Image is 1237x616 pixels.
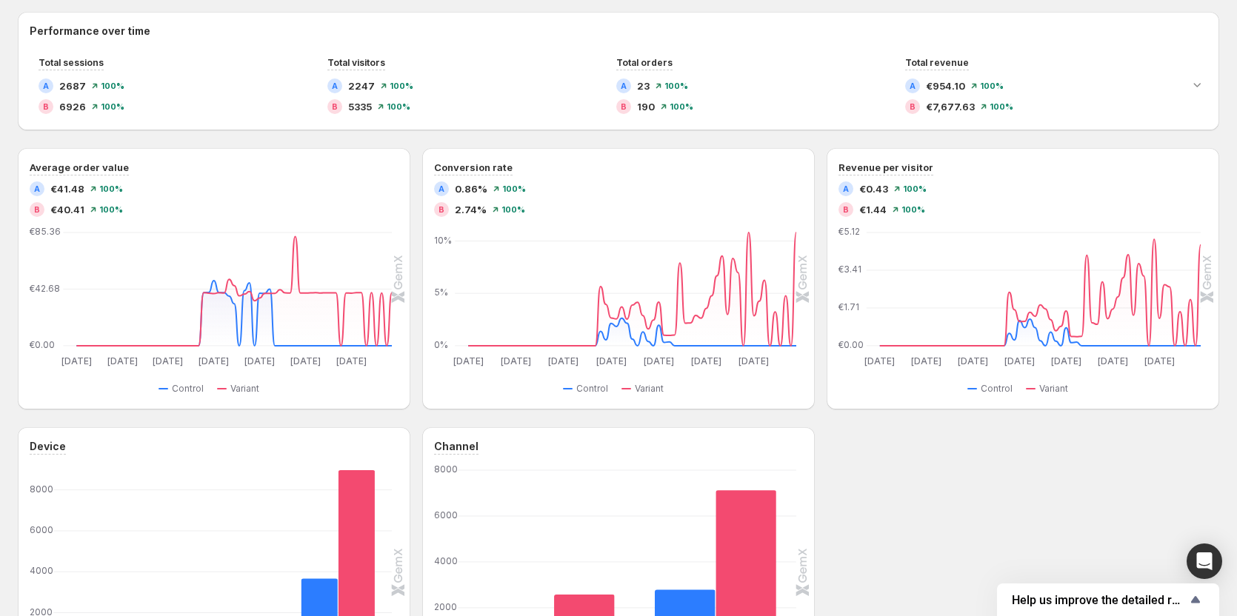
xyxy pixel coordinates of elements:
[1039,383,1068,395] span: Variant
[453,356,484,367] text: [DATE]
[621,380,670,398] button: Variant
[981,383,1013,395] span: Control
[332,81,338,90] h2: A
[99,205,123,214] span: 100 %
[30,483,53,495] text: 8000
[348,78,375,93] span: 2247
[434,463,458,475] text: 8000
[217,380,265,398] button: Variant
[434,509,458,520] text: 6000
[616,57,673,68] span: Total orders
[434,555,458,566] text: 4000
[501,205,525,214] span: 100 %
[101,102,124,111] span: 100 %
[290,356,321,367] text: [DATE]
[1187,74,1207,95] button: Expand chart
[101,81,124,90] span: 100 %
[670,102,693,111] span: 100 %
[1026,380,1074,398] button: Variant
[1012,591,1204,609] button: Show survey - Help us improve the detailed report for A/B campaigns
[29,283,60,294] text: €42.68
[980,81,1004,90] span: 100 %
[230,383,259,395] span: Variant
[387,102,410,111] span: 100 %
[61,356,92,367] text: [DATE]
[434,160,513,175] h3: Conversion rate
[59,78,86,93] span: 2687
[29,339,55,350] text: €0.00
[621,102,627,111] h2: B
[637,78,650,93] span: 23
[1012,593,1187,607] span: Help us improve the detailed report for A/B campaigns
[637,99,655,114] span: 190
[39,57,104,68] span: Total sessions
[153,356,184,367] text: [DATE]
[348,99,372,114] span: 5335
[434,439,479,454] h3: Channel
[107,356,138,367] text: [DATE]
[390,81,413,90] span: 100 %
[621,81,627,90] h2: A
[903,184,927,193] span: 100 %
[910,81,916,90] h2: A
[30,24,1207,38] h2: Performance over time
[901,205,925,214] span: 100 %
[990,102,1013,111] span: 100 %
[434,339,448,350] text: 0%
[34,184,40,193] h2: A
[99,184,123,193] span: 100 %
[439,184,444,193] h2: A
[455,181,487,196] span: 0.86%
[1098,356,1128,367] text: [DATE]
[34,205,40,214] h2: B
[30,524,53,535] text: 6000
[159,380,210,398] button: Control
[664,81,688,90] span: 100 %
[926,99,975,114] span: €7,677.63
[967,380,1018,398] button: Control
[691,356,721,367] text: [DATE]
[327,57,385,68] span: Total visitors
[838,264,861,275] text: €3.41
[548,356,579,367] text: [DATE]
[635,383,664,395] span: Variant
[332,102,338,111] h2: B
[43,102,49,111] h2: B
[30,566,53,577] text: 4000
[576,383,608,395] span: Control
[1144,356,1175,367] text: [DATE]
[838,226,860,237] text: €5.12
[596,356,627,367] text: [DATE]
[501,356,531,367] text: [DATE]
[563,380,614,398] button: Control
[439,205,444,214] h2: B
[1051,356,1081,367] text: [DATE]
[30,439,66,454] h3: Device
[838,160,933,175] h3: Revenue per visitor
[958,356,988,367] text: [DATE]
[434,601,457,612] text: 2000
[336,356,367,367] text: [DATE]
[1004,356,1035,367] text: [DATE]
[43,81,49,90] h2: A
[59,99,86,114] span: 6926
[859,202,887,217] span: €1.44
[455,202,487,217] span: 2.74%
[910,102,916,111] h2: B
[905,57,969,68] span: Total revenue
[434,287,448,298] text: 5%
[50,202,84,217] span: €40.41
[911,356,941,367] text: [DATE]
[434,235,452,246] text: 10%
[926,78,965,93] span: €954.10
[838,301,859,312] text: €1.71
[50,181,84,196] span: €41.48
[502,184,526,193] span: 100 %
[30,160,129,175] h3: Average order value
[838,339,864,350] text: €0.00
[843,205,849,214] h2: B
[644,356,674,367] text: [DATE]
[1187,543,1222,579] div: Open Intercom Messenger
[859,181,888,196] span: €0.43
[172,383,204,395] span: Control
